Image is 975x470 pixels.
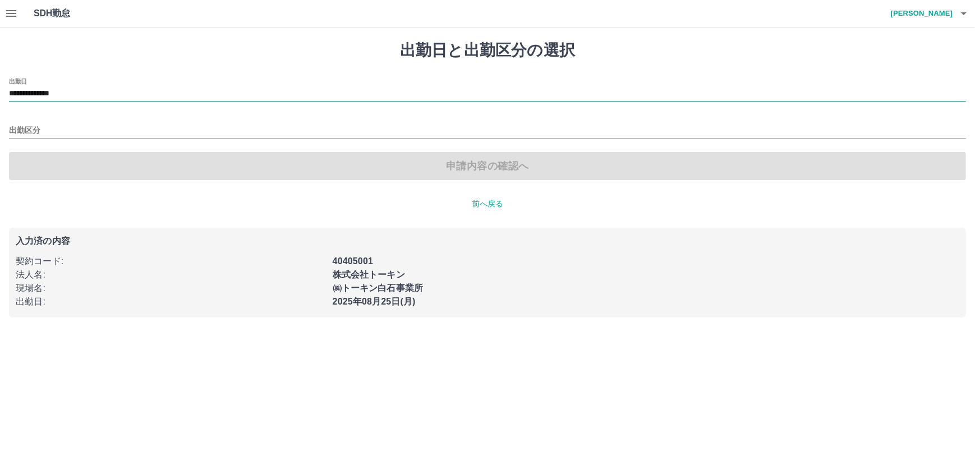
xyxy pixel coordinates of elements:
[333,256,373,266] b: 40405001
[16,282,326,295] p: 現場名 :
[16,237,959,246] p: 入力済の内容
[9,77,27,85] label: 出勤日
[9,198,966,210] p: 前へ戻る
[9,41,966,60] h1: 出勤日と出勤区分の選択
[16,255,326,268] p: 契約コード :
[333,297,416,306] b: 2025年08月25日(月)
[16,268,326,282] p: 法人名 :
[333,270,405,279] b: 株式会社トーキン
[16,295,326,308] p: 出勤日 :
[333,283,424,293] b: ㈱トーキン白石事業所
